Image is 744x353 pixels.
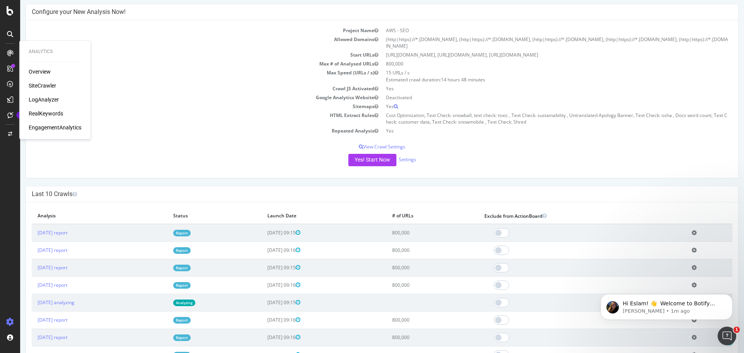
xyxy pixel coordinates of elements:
[153,334,170,341] a: Report
[147,208,241,224] th: Status
[17,299,54,306] a: [DATE] analyzing
[366,224,458,242] td: 800,000
[17,229,47,236] a: [DATE] report
[17,334,47,341] a: [DATE] report
[328,154,376,166] button: Yes! Start Now
[17,247,47,253] a: [DATE] report
[153,247,170,254] a: Report
[153,317,170,324] a: Report
[12,35,362,50] td: Allowed Domains
[458,208,666,224] th: Exclude from ActionBoard
[12,50,362,59] td: Start URLs
[366,208,458,224] th: # of URLs
[366,311,458,329] td: 800,000
[12,84,362,93] td: Crawl JS Activated
[366,329,458,346] td: 800,000
[362,68,712,84] td: 15 URLs / s Estimated crawl duration:
[29,124,81,131] a: EngagementAnalytics
[17,264,47,271] a: [DATE] report
[247,282,280,288] span: [DATE] 09:16
[12,26,362,35] td: Project Name
[734,327,740,333] span: 1
[247,334,280,341] span: [DATE] 09:16
[12,126,362,135] td: Repeated Analysis
[362,93,712,102] td: Deactivated
[247,317,280,323] span: [DATE] 09:16
[153,265,170,271] a: Report
[12,208,147,224] th: Analysis
[12,143,712,150] p: View Crawl Settings
[589,278,744,332] iframe: Intercom notifications message
[366,241,458,259] td: 800,000
[12,8,712,16] h4: Configure your New Analysis Now!
[362,111,712,126] td: Cost Optimization, Text Check: snowball, text check: toxic , Text Check: sustainability , Untrans...
[17,317,47,323] a: [DATE] report
[247,247,280,253] span: [DATE] 09:16
[12,59,362,68] td: Max # of Analysed URLs
[362,50,712,59] td: [URL][DOMAIN_NAME], [URL][DOMAIN_NAME], [URL][DOMAIN_NAME]
[362,84,712,93] td: Yes
[421,76,465,83] span: 14 hours 48 minutes
[12,111,362,126] td: HTML Extract Rules
[379,156,396,163] a: Settings
[247,264,280,271] span: [DATE] 09:15
[366,276,458,294] td: 800,000
[362,102,712,111] td: Yes
[247,229,280,236] span: [DATE] 09:15
[362,59,712,68] td: 800,000
[29,68,51,76] a: Overview
[718,327,736,345] iframe: Intercom live chat
[16,112,23,119] div: Tooltip anchor
[153,230,170,236] a: Report
[29,82,56,90] a: SiteCrawler
[12,102,362,111] td: Sitemaps
[247,299,280,306] span: [DATE] 09:15
[153,282,170,289] a: Report
[17,282,47,288] a: [DATE] report
[241,208,366,224] th: Launch Date
[29,96,59,103] a: LogAnalyzer
[362,35,712,50] td: (http|https)://*.[DOMAIN_NAME], (http|https)://*.[DOMAIN_NAME], (http|https)://*.[DOMAIN_NAME], (...
[12,68,362,84] td: Max Speed (URLs / s)
[153,300,175,306] a: Analyzing
[362,126,712,135] td: Yes
[362,26,712,35] td: AWS - SEO
[366,259,458,276] td: 800,000
[29,110,63,117] a: RealKeywords
[29,48,81,55] div: Analytics
[12,93,362,102] td: Google Analytics Website
[12,190,712,198] h4: Last 10 Crawls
